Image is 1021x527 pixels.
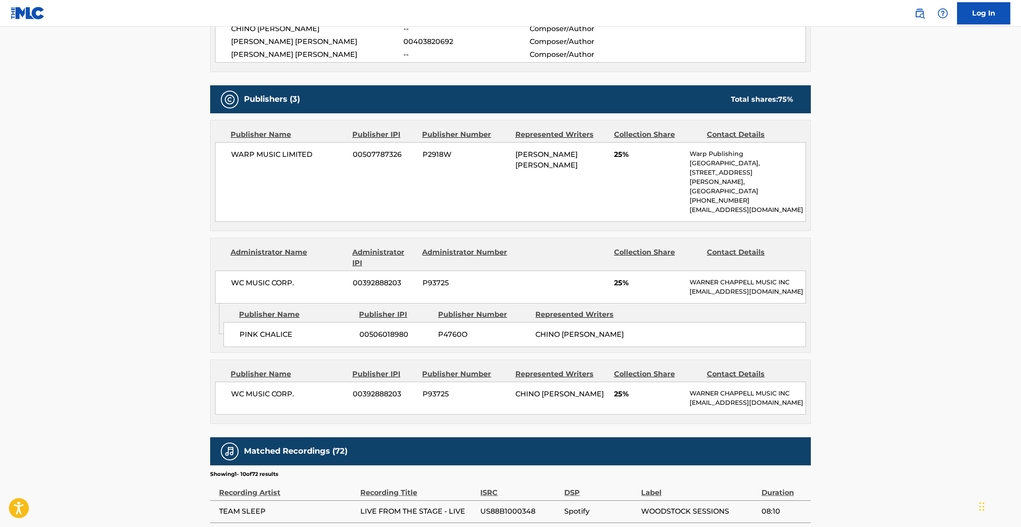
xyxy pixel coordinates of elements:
[359,329,431,340] span: 00506018980
[957,2,1010,24] a: Log In
[219,506,356,517] span: TEAM SLEEP
[353,149,416,160] span: 00507787326
[231,389,346,399] span: WC MUSIC CORP.
[690,287,806,296] p: [EMAIL_ADDRESS][DOMAIN_NAME]
[239,329,353,340] span: PINK CHALICE
[244,446,347,456] h5: Matched Recordings (72)
[515,390,604,398] span: CHINO [PERSON_NAME]
[231,24,403,34] span: CHINO [PERSON_NAME]
[359,309,431,320] div: Publisher IPI
[231,49,403,60] span: [PERSON_NAME] [PERSON_NAME]
[530,49,645,60] span: Composer/Author
[224,446,235,457] img: Matched Recordings
[614,389,683,399] span: 25%
[690,398,806,407] p: [EMAIL_ADDRESS][DOMAIN_NAME]
[614,247,700,268] div: Collection Share
[224,94,235,105] img: Publishers
[515,129,607,140] div: Represented Writers
[911,4,929,22] a: Public Search
[403,24,530,34] span: --
[690,149,806,159] p: Warp Publishing
[352,129,415,140] div: Publisher IPI
[352,247,415,268] div: Administrator IPI
[778,95,793,104] span: 75 %
[353,389,416,399] span: 00392888203
[979,493,985,520] div: Drag
[352,369,415,379] div: Publisher IPI
[731,94,793,105] div: Total shares:
[535,330,624,339] span: CHINO [PERSON_NAME]
[231,247,346,268] div: Administrator Name
[438,309,529,320] div: Publisher Number
[690,196,806,205] p: [PHONE_NUMBER]
[231,369,346,379] div: Publisher Name
[210,470,278,478] p: Showing 1 - 10 of 72 results
[690,389,806,398] p: WARNER CHAPPELL MUSIC INC
[762,478,806,498] div: Duration
[422,129,508,140] div: Publisher Number
[641,478,757,498] div: Label
[530,24,645,34] span: Composer/Author
[11,7,45,20] img: MLC Logo
[244,94,300,104] h5: Publishers (3)
[614,149,683,160] span: 25%
[231,129,346,140] div: Publisher Name
[690,187,806,196] p: [GEOGRAPHIC_DATA]
[707,247,793,268] div: Contact Details
[564,506,637,517] span: Spotify
[403,49,530,60] span: --
[231,149,346,160] span: WARP MUSIC LIMITED
[360,478,476,498] div: Recording Title
[423,149,509,160] span: P2918W
[535,309,626,320] div: Represented Writers
[914,8,925,19] img: search
[977,484,1021,527] iframe: Chat Widget
[614,369,700,379] div: Collection Share
[423,278,509,288] span: P93725
[707,369,793,379] div: Contact Details
[480,478,560,498] div: ISRC
[614,278,683,288] span: 25%
[231,278,346,288] span: WC MUSIC CORP.
[641,506,757,517] span: WOODSTOCK SESSIONS
[690,278,806,287] p: WARNER CHAPPELL MUSIC INC
[219,478,356,498] div: Recording Artist
[422,369,508,379] div: Publisher Number
[934,4,952,22] div: Help
[690,205,806,215] p: [EMAIL_ADDRESS][DOMAIN_NAME]
[403,36,530,47] span: 00403820692
[423,389,509,399] span: P93725
[231,36,403,47] span: [PERSON_NAME] [PERSON_NAME]
[690,159,806,187] p: [GEOGRAPHIC_DATA], [STREET_ADDRESS][PERSON_NAME],
[515,150,578,169] span: [PERSON_NAME] [PERSON_NAME]
[438,329,529,340] span: P4760O
[530,36,645,47] span: Composer/Author
[762,506,806,517] span: 08:10
[360,506,476,517] span: LIVE FROM THE STAGE - LIVE
[480,506,560,517] span: US88B1000348
[239,309,352,320] div: Publisher Name
[937,8,948,19] img: help
[515,369,607,379] div: Represented Writers
[614,129,700,140] div: Collection Share
[422,247,508,268] div: Administrator Number
[353,278,416,288] span: 00392888203
[564,478,637,498] div: DSP
[707,129,793,140] div: Contact Details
